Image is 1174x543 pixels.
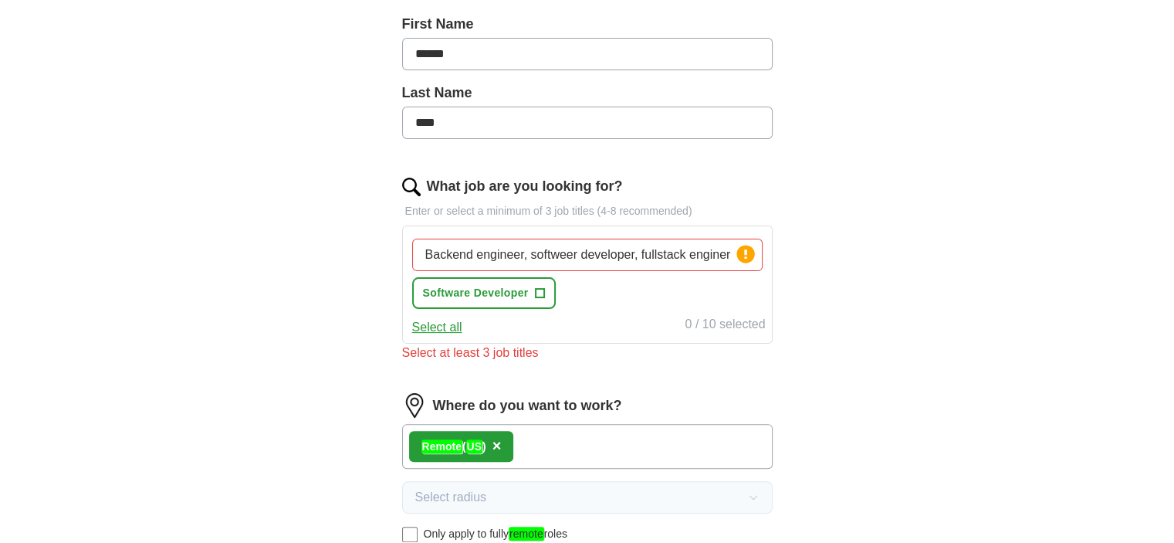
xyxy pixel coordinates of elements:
p: Enter or select a minimum of 3 job titles (4-8 recommended) [402,203,773,219]
button: Select all [412,318,462,337]
button: Select radius [402,481,773,514]
div: ( ) [421,439,486,455]
input: Type a job title and press enter [412,239,763,271]
label: Where do you want to work? [433,395,622,416]
em: Remote [421,439,462,453]
img: location.png [402,393,427,418]
div: Select at least 3 job titles [402,344,773,362]
span: Software Developer [423,285,529,301]
em: US [466,439,482,453]
button: × [492,435,502,458]
span: Select radius [415,488,487,507]
img: search.png [402,178,421,196]
span: Only apply to fully roles [424,526,567,542]
label: Last Name [402,83,773,104]
label: First Name [402,14,773,35]
em: remote [509,527,544,541]
button: Software Developer [412,277,556,309]
span: × [492,437,502,454]
div: 0 / 10 selected [685,315,765,337]
label: What job are you looking for? [427,176,623,197]
input: Only apply to fullyremoteroles [402,527,418,542]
